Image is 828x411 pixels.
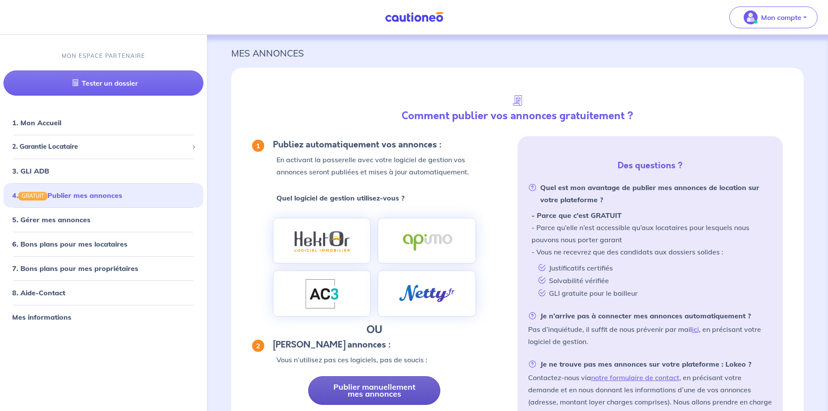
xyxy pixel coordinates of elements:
[528,181,772,206] strong: Quel est mon avantage de publier mes annonces de location sur votre plateforme ?
[276,154,496,178] p: En activant la passerelle avec votre logiciel de gestion vos annonces seront publiées et mises à ...
[231,45,804,61] p: MES ANNONCES
[12,312,71,321] a: Mes informations
[12,264,138,272] a: 7. Bons plans pour mes propriétaires
[528,358,752,370] strong: Je ne trouve pas mes annonces sur votre plateforme : Lokeo ?
[591,373,679,382] a: notre formulaire de contact
[528,310,772,348] li: Pas d’inquiétude, il suffit de nous prévenir par mail , en précisant votre logiciel de gestion.
[269,271,374,317] a: logo-AC3.png
[395,281,459,306] img: logo-netty.png
[12,215,90,224] a: 5. Gérer mes annonces
[252,340,496,350] h5: [PERSON_NAME] annonces :
[3,138,203,155] div: 2. Garantie Locataire
[12,142,188,152] span: 2. Garantie Locataire
[3,235,203,252] div: 6. Bons plans pour mes locataires
[744,10,758,24] img: illu_account_valid_menu.svg
[528,221,772,246] li: - Parce qu’elle n’est accessible qu’aux locataires pour lesquels nous pouvons nous porter garant
[12,118,61,127] a: 1. Mon Accueil
[12,288,65,297] a: 8. Aide-Contact
[304,277,339,311] img: logo-AC3.png
[3,211,203,228] div: 5. Gérer mes annonces
[396,223,457,259] img: logo-apimo.png
[761,12,801,23] p: Mon compte
[252,140,496,150] h5: Publiez automatiquement vos annonces :
[3,70,203,96] a: Tester un dossier
[382,12,447,23] img: Cautioneo
[528,246,772,299] li: - Vous ne recevrez que des candidats aux dossiers solides :
[3,114,203,131] div: 1. Mon Accueil
[729,7,818,28] button: illu_account_valid_menu.svgMon compte
[532,287,772,299] li: GLI gratuite pour le bailleur
[12,190,122,199] a: 4.GRATUITPublier mes annonces
[374,218,479,264] a: logo-apimo.png
[521,160,779,171] h5: Des questions ?
[382,110,652,122] h4: Comment publier vos annonces gratuitement ?
[294,227,350,255] img: logo-hektor.png
[528,310,751,322] strong: Je n’arrive pas à connecter mes annonces automatiquement ?
[252,324,496,336] h4: OU
[532,261,772,274] li: Justificatifs certifiés
[532,209,622,221] strong: - Parce que c'est GRATUIT
[12,166,49,175] a: 3. GLI ADB
[3,162,203,179] div: 3. GLI ADB
[3,259,203,277] div: 7. Bons plans pour mes propriétaires
[692,325,699,334] a: ici
[308,376,440,405] a: Publier manuellement mes annonces
[276,194,405,202] strong: Quel logiciel de gestion utilisez-vous ?
[62,52,146,60] p: MON ESPACE PARTENAIRE
[3,186,203,204] div: 4.GRATUITPublier mes annonces
[532,274,772,287] li: Solvabilité vérifiée
[374,271,479,317] a: logo-netty.png
[269,218,374,264] a: logo-hektor.png
[276,354,496,366] p: Vous n’utilisez pas ces logiciels, pas de soucis :
[3,308,203,325] div: Mes informations
[12,239,127,248] a: 6. Bons plans pour mes locataires
[3,284,203,301] div: 8. Aide-Contact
